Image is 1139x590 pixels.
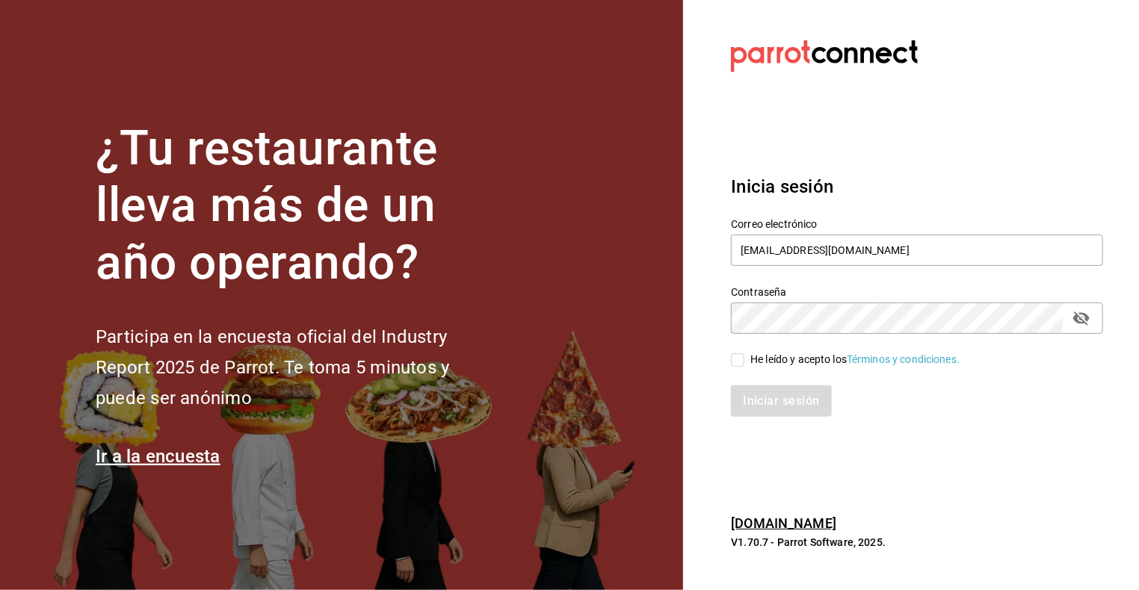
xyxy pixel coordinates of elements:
h2: Participa en la encuesta oficial del Industry Report 2025 de Parrot. Te toma 5 minutos y puede se... [96,322,499,413]
a: Ir a la encuesta [96,446,220,467]
a: [DOMAIN_NAME] [731,515,836,531]
label: Correo electrónico [731,219,1103,229]
label: Contraseña [731,287,1103,297]
input: Ingresa tu correo electrónico [731,235,1103,266]
div: He leído y acepto los [750,352,960,367]
a: Términos y condiciones. [847,353,960,365]
h3: Inicia sesión [731,173,1103,200]
button: passwordField [1069,305,1094,331]
p: V1.70.7 - Parrot Software, 2025. [731,535,1103,550]
h1: ¿Tu restaurante lleva más de un año operando? [96,120,499,292]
